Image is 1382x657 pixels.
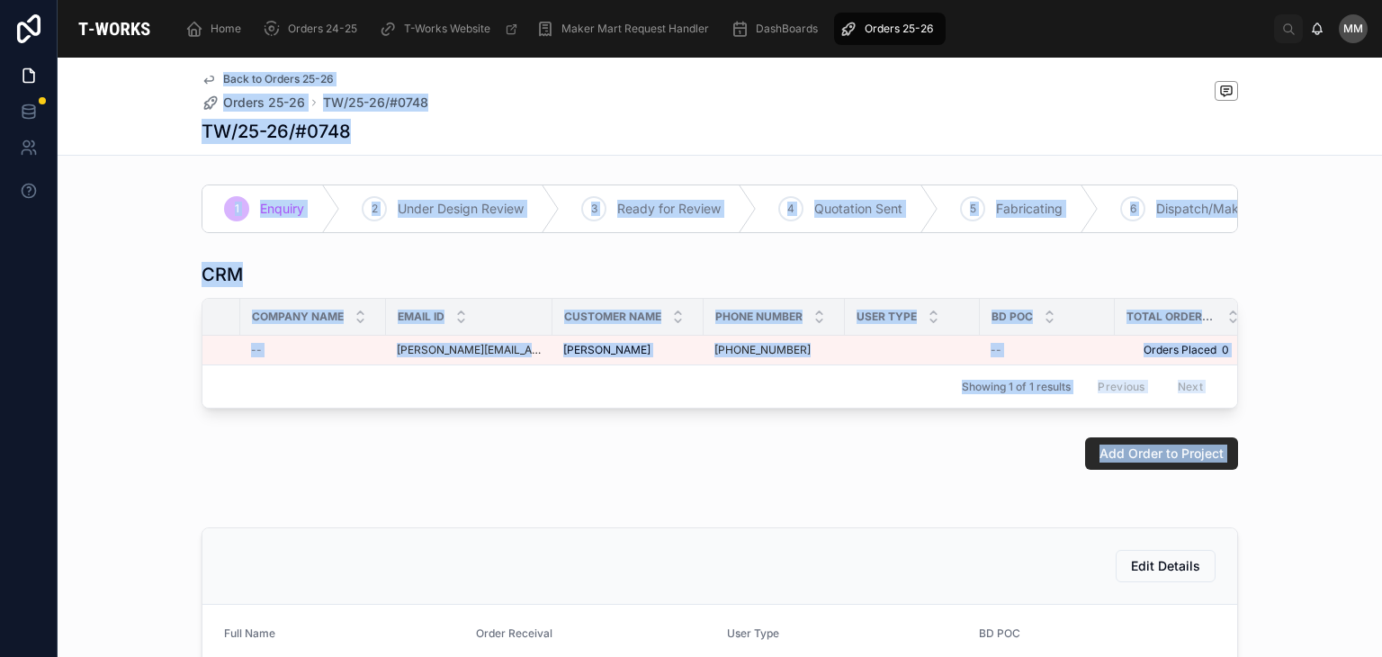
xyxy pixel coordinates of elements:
span: Showing 1 of 1 results [962,380,1071,394]
span: Under Design Review [398,200,524,218]
span: BD POC [979,626,1020,640]
a: Maker Mart Request Handler [531,13,722,45]
span: BD POC [992,310,1033,324]
span: Orders 25-26 [865,22,933,36]
span: Edit Details [1131,557,1200,575]
span: Enquiry [260,200,304,218]
h1: CRM [202,262,243,287]
a: [PHONE_NUMBER] [714,343,811,357]
span: Orders 25-26 [223,94,305,112]
span: Phone Number [715,310,803,324]
a: Orders 25-26 [202,94,305,112]
span: MM [1343,22,1363,36]
span: Back to Orders 25-26 [223,72,334,86]
span: Add Order to Project [1099,445,1224,463]
span: -- [991,343,1001,357]
a: Back to Orders 25-26 [202,72,334,86]
button: Edit Details [1116,550,1216,582]
div: scrollable content [171,9,1274,49]
span: Orders Placed 0 [1116,343,1229,357]
span: Order Receival [476,626,552,640]
span: 1 [235,202,239,216]
span: Dispatch/Makers Mart [1156,200,1288,218]
span: 5 [970,202,976,216]
span: User Type [727,626,779,640]
a: Home [180,13,254,45]
img: App logo [72,14,157,43]
h1: TW/25-26/#0748 [202,119,351,144]
span: 6 [1130,202,1136,216]
span: Quotation Sent [814,200,902,218]
button: Add Order to Project [1085,437,1238,470]
span: T-Works Website [404,22,490,36]
span: Full Name [224,626,275,640]
span: Home [211,22,241,36]
a: TW/25-26/#0748 [323,94,428,112]
span: Maker Mart Request Handler [561,22,709,36]
span: DashBoards [756,22,818,36]
a: [PERSON_NAME][EMAIL_ADDRESS][DOMAIN_NAME] [397,343,542,357]
span: [PERSON_NAME] [563,343,651,357]
span: Company Name [252,310,344,324]
a: DashBoards [725,13,830,45]
a: T-Works Website [373,13,527,45]
span: Fabricating [996,200,1063,218]
span: 2 [372,202,378,216]
span: User Type [857,310,917,324]
span: Email ID [398,310,444,324]
span: Total Orders Placed [1126,310,1216,324]
span: 4 [787,202,794,216]
span: Orders 24-25 [288,22,357,36]
span: Customer Name [564,310,661,324]
span: Ready for Review [617,200,721,218]
span: 3 [591,202,597,216]
a: Orders 24-25 [257,13,370,45]
a: Orders 25-26 [834,13,946,45]
span: -- [251,343,262,357]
